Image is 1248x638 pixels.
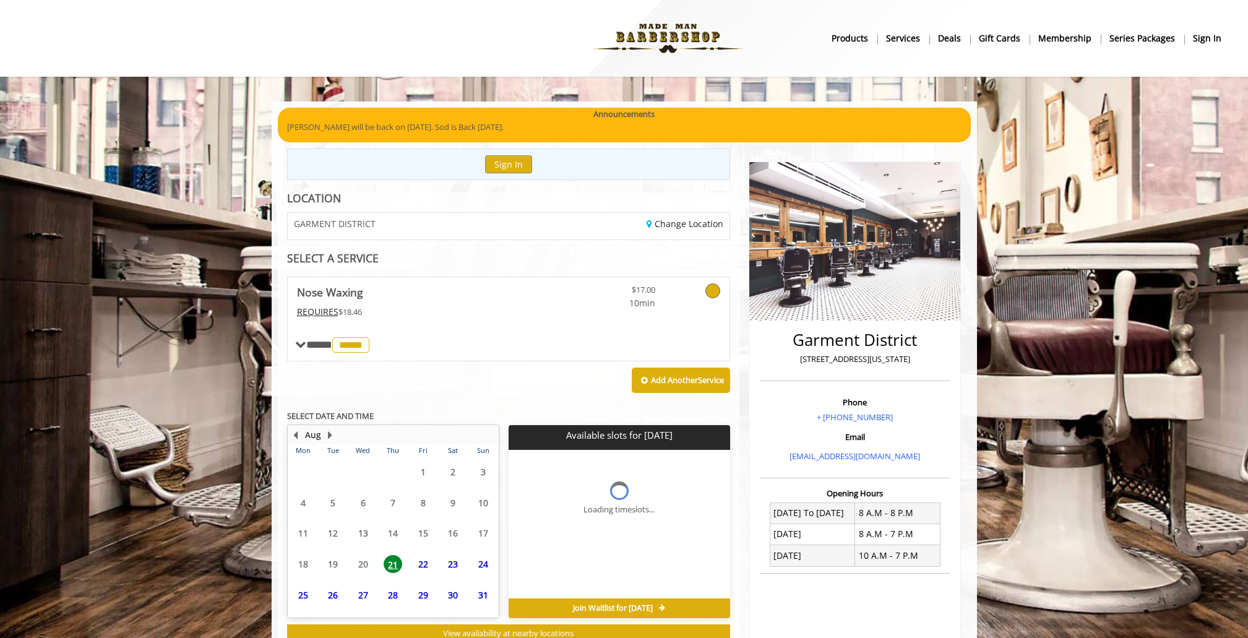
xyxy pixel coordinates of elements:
button: Previous Month [291,428,301,442]
a: ServicesServices [877,29,929,47]
b: Announcements [593,108,655,121]
a: [EMAIL_ADDRESS][DOMAIN_NAME] [790,450,920,462]
span: 31 [474,586,493,604]
td: Select day22 [408,549,437,580]
h2: Garment District [763,331,947,349]
button: Add AnotherService [632,368,730,394]
a: sign insign in [1184,29,1230,47]
b: Nose Waxing [297,283,363,301]
span: This service needs some Advance to be paid before we block your appointment [297,306,338,317]
td: Select day24 [468,549,498,580]
td: Select day31 [468,579,498,610]
td: Select day30 [438,579,468,610]
th: Thu [378,444,408,457]
a: Productsproducts [823,29,877,47]
b: products [832,32,868,45]
td: [DATE] To [DATE] [770,502,855,524]
td: [DATE] [770,545,855,566]
td: Select day25 [288,579,318,610]
h3: Email [763,433,947,441]
span: Join Waitlist for [DATE] [573,603,653,613]
div: Loading timeslots... [583,503,655,516]
td: Select day28 [378,579,408,610]
span: 27 [354,586,372,604]
td: [DATE] [770,524,855,545]
th: Sun [468,444,498,457]
a: Change Location [647,218,723,230]
span: 21 [384,555,402,573]
b: gift cards [979,32,1020,45]
span: 30 [444,586,462,604]
p: [PERSON_NAME] will be back on [DATE]. Sod is Back [DATE]. [287,121,962,134]
span: 24 [474,555,493,573]
td: Select day23 [438,549,468,580]
th: Tue [318,444,348,457]
td: 8 A.M - 7 P.M [855,524,940,545]
td: Select day26 [318,579,348,610]
div: $18.46 [297,305,546,319]
b: Series packages [1109,32,1175,45]
td: 8 A.M - 8 P.M [855,502,940,524]
button: Next Month [325,428,335,442]
img: Made Man Barbershop logo [583,4,753,72]
th: Mon [288,444,318,457]
h3: Opening Hours [760,489,950,498]
span: GARMENT DISTRICT [294,219,376,228]
span: 23 [444,555,462,573]
div: SELECT A SERVICE [287,252,731,264]
b: Membership [1038,32,1091,45]
span: 29 [414,586,432,604]
a: + [PHONE_NUMBER] [817,412,893,423]
a: Series packagesSeries packages [1101,29,1184,47]
span: 22 [414,555,432,573]
span: 25 [294,586,312,604]
p: Available slots for [DATE] [514,430,725,441]
a: $17.00 [582,277,655,310]
b: sign in [1193,32,1221,45]
p: [STREET_ADDRESS][US_STATE] [763,353,947,366]
td: 10 A.M - 7 P.M [855,545,940,566]
span: 26 [324,586,342,604]
td: Select day29 [408,579,437,610]
h3: Phone [763,398,947,407]
b: SELECT DATE AND TIME [287,410,374,421]
td: Select day27 [348,579,377,610]
b: Deals [938,32,961,45]
button: Sign In [485,155,532,173]
b: Services [886,32,920,45]
th: Sat [438,444,468,457]
span: 10min [582,296,655,310]
a: Gift cardsgift cards [970,29,1030,47]
button: Aug [305,428,321,442]
th: Wed [348,444,377,457]
th: Fri [408,444,437,457]
b: LOCATION [287,191,341,205]
a: MembershipMembership [1030,29,1101,47]
td: Select day21 [378,549,408,580]
a: DealsDeals [929,29,970,47]
span: 28 [384,586,402,604]
b: Add Another Service [651,374,724,386]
